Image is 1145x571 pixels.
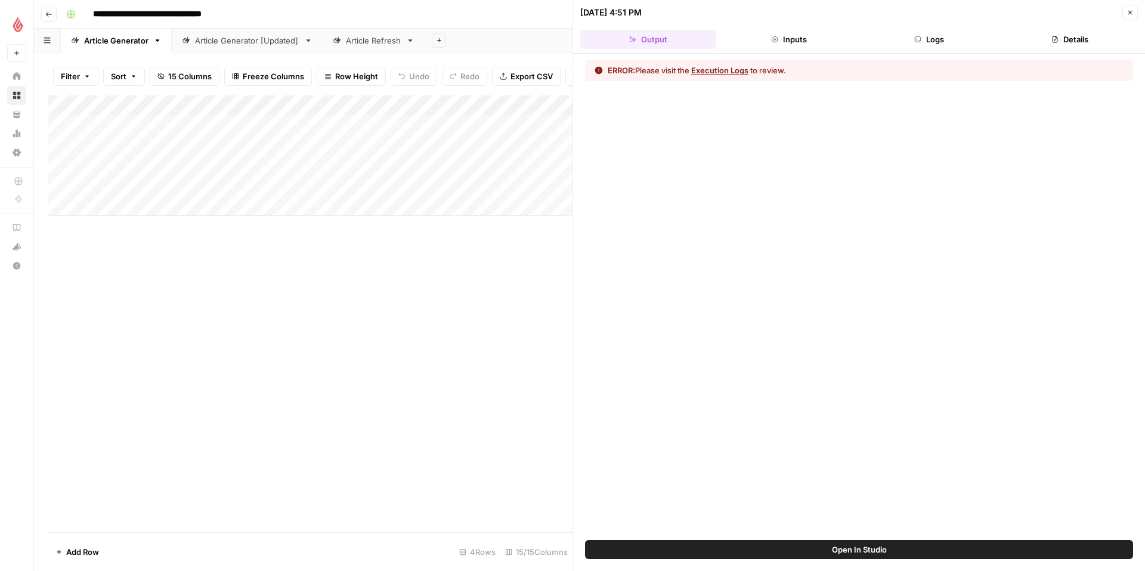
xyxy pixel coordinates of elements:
[7,86,26,105] a: Browse
[7,67,26,86] a: Home
[53,67,98,86] button: Filter
[195,35,299,46] div: Article Generator [Updated]
[7,124,26,143] a: Usage
[608,64,786,76] div: Please visit the to review.
[172,29,323,52] a: Article Generator [Updated]
[323,29,425,52] a: Article Refresh
[391,67,437,86] button: Undo
[61,29,172,52] a: Article Generator
[721,30,857,49] button: Inputs
[608,66,635,75] span: ERROR:
[7,256,26,275] button: Help + Support
[84,35,148,46] div: Article Generator
[243,70,304,82] span: Freeze Columns
[150,67,219,86] button: 15 Columns
[409,70,429,82] span: Undo
[454,542,500,561] div: 4 Rows
[7,14,29,35] img: Lightspeed Logo
[48,542,106,561] button: Add Row
[510,70,553,82] span: Export CSV
[580,30,716,49] button: Output
[1002,30,1138,49] button: Details
[317,67,386,86] button: Row Height
[585,540,1133,559] button: Open In Studio
[7,105,26,124] a: Your Data
[8,238,26,256] div: What's new?
[500,542,572,561] div: 15/15 Columns
[7,143,26,162] a: Settings
[103,67,145,86] button: Sort
[691,64,748,76] button: Execution Logs
[862,30,998,49] button: Logs
[224,67,312,86] button: Freeze Columns
[7,237,26,256] button: What's new?
[580,7,642,18] div: [DATE] 4:51 PM
[61,70,80,82] span: Filter
[7,218,26,237] a: AirOps Academy
[492,67,561,86] button: Export CSV
[832,544,887,556] span: Open In Studio
[335,70,378,82] span: Row Height
[7,10,26,39] button: Workspace: Lightspeed
[442,67,487,86] button: Redo
[111,70,126,82] span: Sort
[346,35,401,46] div: Article Refresh
[460,70,479,82] span: Redo
[168,70,212,82] span: 15 Columns
[66,546,99,558] span: Add Row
